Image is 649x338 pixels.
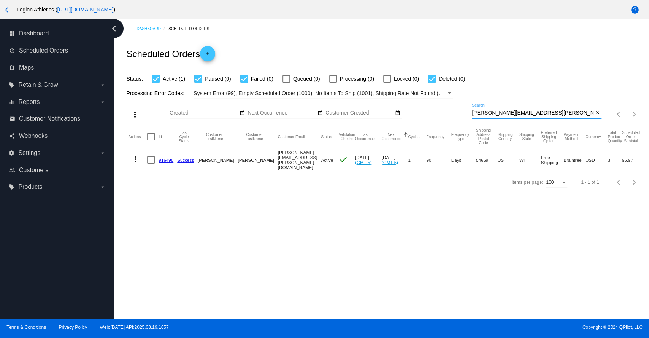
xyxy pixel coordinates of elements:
i: arrow_drop_down [100,150,106,156]
span: Customers [19,167,48,174]
i: settings [8,150,14,156]
button: Change sorting for ShippingPostcode [476,128,491,145]
i: map [9,65,15,71]
i: share [9,133,15,139]
mat-icon: arrow_back [3,5,12,14]
mat-icon: add [203,51,212,60]
span: Settings [18,150,40,156]
span: Processing (0) [340,74,374,83]
button: Change sorting for Subtotal [622,131,640,143]
mat-icon: check [339,155,348,164]
i: arrow_drop_down [100,99,106,105]
mat-cell: USD [586,148,608,172]
i: local_offer [8,184,14,190]
i: chevron_left [108,22,120,35]
mat-cell: Braintree [563,148,585,172]
a: Web:[DATE] API:2025.08.19.1657 [100,325,169,330]
button: Change sorting for FrequencyType [451,132,469,141]
mat-cell: 95.97 [622,148,647,172]
button: Change sorting for CustomerLastName [238,132,271,141]
mat-header-cell: Actions [128,125,147,148]
mat-cell: 54669 [476,148,498,172]
button: Previous page [611,175,627,190]
button: Change sorting for PaymentMethod.Type [563,132,578,141]
span: Customer Notifications [19,115,80,122]
span: Maps [19,64,34,71]
mat-icon: more_vert [131,155,140,164]
mat-select: Items per page: [546,180,567,185]
span: Webhooks [19,132,48,139]
i: update [9,48,15,54]
mat-cell: Free Shipping [541,148,564,172]
i: dashboard [9,30,15,37]
button: Change sorting for Id [159,134,162,139]
mat-icon: date_range [317,110,322,116]
span: Copyright © 2024 QPilot, LLC [331,325,643,330]
div: Items per page: [511,180,543,185]
button: Change sorting for CurrencyIso [586,134,601,139]
button: Change sorting for ShippingState [519,132,534,141]
mat-header-cell: Total Product Quantity [608,125,622,148]
mat-icon: date_range [240,110,245,116]
button: Change sorting for CustomerFirstName [198,132,231,141]
input: Next Occurrence [248,110,316,116]
button: Change sorting for Frequency [426,134,444,139]
i: people_outline [9,167,15,173]
mat-cell: [PERSON_NAME] [238,148,278,172]
mat-icon: date_range [395,110,400,116]
mat-icon: close [595,110,600,116]
input: Customer Created [325,110,394,116]
a: Dashboard [136,23,168,35]
span: Scheduled Orders [19,47,68,54]
mat-cell: [DATE] [355,148,382,172]
a: map Maps [9,62,106,74]
a: Terms & Conditions [6,325,46,330]
a: people_outline Customers [9,164,106,176]
input: Search [472,110,593,116]
a: [URL][DOMAIN_NAME] [57,6,114,13]
button: Change sorting for PreferredShippingOption [541,131,557,143]
i: email [9,116,15,122]
i: equalizer [8,99,14,105]
button: Change sorting for CustomerEmail [278,134,305,139]
a: share Webhooks [9,130,106,142]
i: arrow_drop_down [100,82,106,88]
span: Status: [126,76,143,82]
button: Next page [627,175,642,190]
mat-cell: [PERSON_NAME] [198,148,238,172]
a: update Scheduled Orders [9,45,106,57]
button: Previous page [611,107,627,122]
span: Products [18,183,42,190]
span: Active [321,158,333,163]
span: Locked (0) [394,74,419,83]
button: Change sorting for NextOccurrenceUtc [382,132,401,141]
mat-cell: WI [519,148,541,172]
input: Created [170,110,238,116]
mat-cell: Days [451,148,476,172]
a: Privacy Policy [59,325,87,330]
button: Change sorting for LastProcessingCycleId [177,131,191,143]
span: Queued (0) [293,74,320,83]
span: Deleted (0) [439,74,465,83]
i: arrow_drop_down [100,184,106,190]
span: Active (1) [163,74,185,83]
a: (GMT-5) [355,160,371,165]
mat-cell: [PERSON_NAME][EMAIL_ADDRESS][PERSON_NAME][DOMAIN_NAME] [278,148,321,172]
button: Clear [593,109,601,117]
span: Reports [18,99,40,105]
a: dashboard Dashboard [9,27,106,40]
button: Change sorting for Status [321,134,332,139]
mat-cell: US [498,148,519,172]
mat-cell: 90 [426,148,451,172]
span: Legion Athletics ( ) [17,6,115,13]
mat-select: Filter by Processing Error Codes [194,89,453,98]
span: Retain & Grow [18,81,58,88]
button: Change sorting for ShippingCountry [498,132,513,141]
a: email Customer Notifications [9,113,106,125]
mat-cell: [DATE] [382,148,408,172]
div: 1 - 1 of 1 [581,180,599,185]
span: Dashboard [19,30,49,37]
a: (GMT-5) [382,160,398,165]
span: Paused (0) [205,74,231,83]
button: Change sorting for LastOccurrenceUtc [355,132,375,141]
